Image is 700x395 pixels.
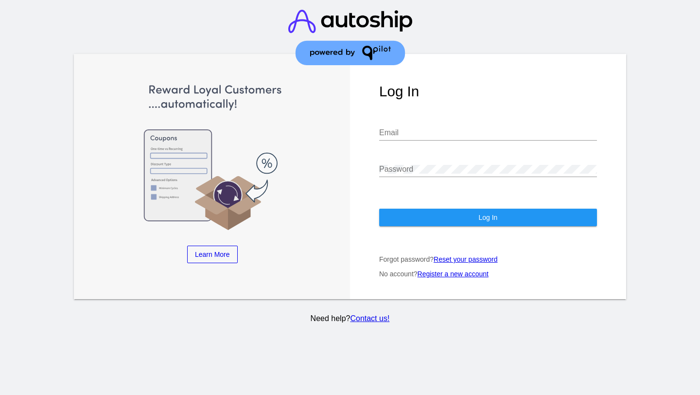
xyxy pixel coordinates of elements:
[379,209,597,226] button: Log In
[379,270,597,278] p: No account?
[418,270,489,278] a: Register a new account
[478,214,497,221] span: Log In
[379,83,597,100] h1: Log In
[434,255,498,263] a: Reset your password
[379,128,597,137] input: Email
[104,83,321,232] img: Apply Coupons Automatically to Scheduled Orders with QPilot
[187,246,238,263] a: Learn More
[379,255,597,263] p: Forgot password?
[195,251,230,258] span: Learn More
[350,314,389,323] a: Contact us!
[72,314,628,323] p: Need help?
